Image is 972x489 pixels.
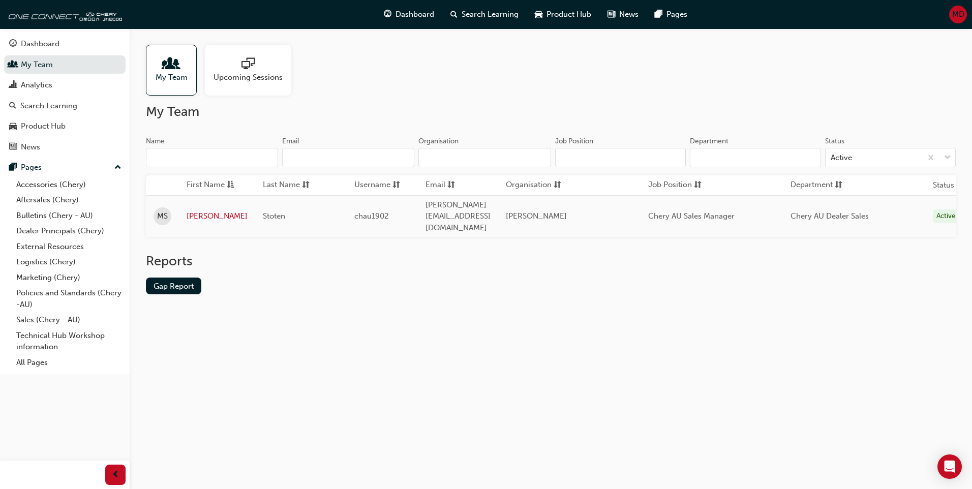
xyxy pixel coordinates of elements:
[9,122,17,131] span: car-icon
[462,9,519,20] span: Search Learning
[694,179,702,192] span: sorting-icon
[12,177,126,193] a: Accessories (Chery)
[933,179,954,191] th: Status
[187,179,225,192] span: First Name
[146,148,278,167] input: Name
[447,179,455,192] span: sorting-icon
[599,4,647,25] a: news-iconNews
[21,162,42,173] div: Pages
[825,136,844,146] div: Status
[426,179,445,192] span: Email
[937,454,962,479] div: Open Intercom Messenger
[791,179,833,192] span: Department
[12,192,126,208] a: Aftersales (Chery)
[535,8,542,21] span: car-icon
[426,179,481,192] button: Emailsorting-icon
[214,72,283,83] span: Upcoming Sessions
[944,151,951,165] span: down-icon
[282,148,414,167] input: Email
[146,104,956,120] h2: My Team
[12,312,126,328] a: Sales (Chery - AU)
[655,8,662,21] span: pages-icon
[4,158,126,177] button: Pages
[4,35,126,53] a: Dashboard
[555,148,686,167] input: Job Position
[12,355,126,371] a: All Pages
[282,136,299,146] div: Email
[835,179,842,192] span: sorting-icon
[146,136,165,146] div: Name
[4,76,126,95] a: Analytics
[187,210,248,222] a: [PERSON_NAME]
[156,72,188,83] span: My Team
[112,469,119,481] span: prev-icon
[263,179,300,192] span: Last Name
[12,328,126,355] a: Technical Hub Workshop information
[690,148,821,167] input: Department
[442,4,527,25] a: search-iconSearch Learning
[396,9,434,20] span: Dashboard
[392,179,400,192] span: sorting-icon
[619,9,639,20] span: News
[4,138,126,157] a: News
[418,148,551,167] input: Organisation
[554,179,561,192] span: sorting-icon
[227,179,234,192] span: asc-icon
[241,57,255,72] span: sessionType_ONLINE_URL-icon
[666,9,687,20] span: Pages
[949,6,967,23] button: MD
[4,97,126,115] a: Search Learning
[933,209,959,223] div: Active
[9,102,16,111] span: search-icon
[354,179,410,192] button: Usernamesorting-icon
[527,4,599,25] a: car-iconProduct Hub
[791,179,846,192] button: Departmentsorting-icon
[12,223,126,239] a: Dealer Principals (Chery)
[426,200,491,232] span: [PERSON_NAME][EMAIL_ADDRESS][DOMAIN_NAME]
[187,179,242,192] button: First Nameasc-icon
[648,211,735,221] span: Chery AU Sales Manager
[9,163,17,172] span: pages-icon
[12,285,126,312] a: Policies and Standards (Chery -AU)
[302,179,310,192] span: sorting-icon
[384,8,391,21] span: guage-icon
[146,278,201,294] a: Gap Report
[21,120,66,132] div: Product Hub
[114,161,121,174] span: up-icon
[450,8,458,21] span: search-icon
[21,141,40,153] div: News
[9,60,17,70] span: people-icon
[354,179,390,192] span: Username
[831,152,852,164] div: Active
[418,136,459,146] div: Organisation
[9,81,17,90] span: chart-icon
[648,179,692,192] span: Job Position
[506,211,567,221] span: [PERSON_NAME]
[20,100,77,112] div: Search Learning
[12,270,126,286] a: Marketing (Chery)
[263,179,319,192] button: Last Namesorting-icon
[647,4,695,25] a: pages-iconPages
[648,179,704,192] button: Job Positionsorting-icon
[952,9,964,20] span: MD
[506,179,562,192] button: Organisationsorting-icon
[5,4,122,24] img: oneconnect
[607,8,615,21] span: news-icon
[4,117,126,136] a: Product Hub
[555,136,593,146] div: Job Position
[157,210,168,222] span: MS
[21,38,59,50] div: Dashboard
[205,45,299,96] a: Upcoming Sessions
[4,55,126,74] a: My Team
[376,4,442,25] a: guage-iconDashboard
[165,57,178,72] span: people-icon
[9,40,17,49] span: guage-icon
[12,208,126,224] a: Bulletins (Chery - AU)
[546,9,591,20] span: Product Hub
[690,136,728,146] div: Department
[12,254,126,270] a: Logistics (Chery)
[21,79,52,91] div: Analytics
[4,33,126,158] button: DashboardMy TeamAnalyticsSearch LearningProduct HubNews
